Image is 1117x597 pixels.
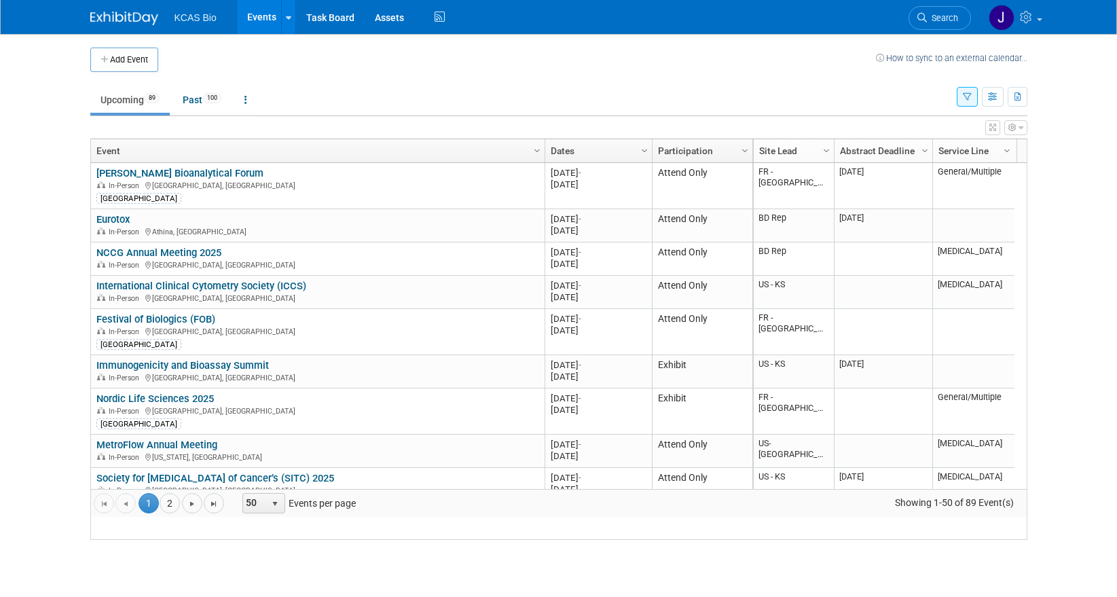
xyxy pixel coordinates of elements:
[917,139,932,160] a: Column Settings
[97,374,105,380] img: In-Person Event
[109,374,143,382] span: In-Person
[90,48,158,72] button: Add Event
[882,493,1026,512] span: Showing 1-50 of 89 Event(s)
[754,276,834,309] td: US - KS
[96,339,181,350] div: [GEOGRAPHIC_DATA]
[96,292,538,304] div: [GEOGRAPHIC_DATA], [GEOGRAPHIC_DATA]
[579,314,581,324] span: -
[821,145,832,156] span: Column Settings
[109,453,143,462] span: In-Person
[532,145,543,156] span: Column Settings
[172,87,232,113] a: Past100
[109,486,143,495] span: In-Person
[551,280,646,291] div: [DATE]
[759,139,825,162] a: Site Lead
[97,294,105,301] img: In-Person Event
[96,472,334,484] a: Society for [MEDICAL_DATA] of Cancer’s (SITC) 2025
[96,372,538,383] div: [GEOGRAPHIC_DATA], [GEOGRAPHIC_DATA]
[754,209,834,242] td: BD Rep
[579,439,581,450] span: -
[909,6,971,30] a: Search
[97,261,105,268] img: In-Person Event
[551,371,646,382] div: [DATE]
[551,404,646,416] div: [DATE]
[96,313,215,325] a: Festival of Biologics (FOB)
[96,418,181,429] div: [GEOGRAPHIC_DATA]
[97,453,105,460] img: In-Person Event
[754,388,834,435] td: FR - [GEOGRAPHIC_DATA]
[109,294,143,303] span: In-Person
[96,247,221,259] a: NCCG Annual Meeting 2025
[145,93,160,103] span: 89
[115,493,136,513] a: Go to the previous page
[96,359,269,372] a: Immunogenicity and Bioassay Summit
[97,228,105,234] img: In-Person Event
[182,493,202,513] a: Go to the next page
[932,163,1014,209] td: General/Multiple
[652,309,752,355] td: Attend Only
[989,5,1014,31] img: Jason Hannah
[834,355,932,388] td: [DATE]
[639,145,650,156] span: Column Settings
[551,225,646,236] div: [DATE]
[579,168,581,178] span: -
[551,359,646,371] div: [DATE]
[175,12,217,23] span: KCAS Bio
[579,247,581,257] span: -
[834,209,932,242] td: [DATE]
[652,355,752,388] td: Exhibit
[1000,139,1014,160] a: Column Settings
[98,499,109,509] span: Go to the first page
[754,435,834,468] td: US- [GEOGRAPHIC_DATA]
[551,291,646,303] div: [DATE]
[551,258,646,270] div: [DATE]
[551,484,646,495] div: [DATE]
[97,486,105,493] img: In-Person Event
[96,179,538,191] div: [GEOGRAPHIC_DATA], [GEOGRAPHIC_DATA]
[96,225,538,237] div: Athina, [GEOGRAPHIC_DATA]
[551,139,643,162] a: Dates
[109,407,143,416] span: In-Person
[187,499,198,509] span: Go to the next page
[932,388,1014,435] td: General/Multiple
[551,325,646,336] div: [DATE]
[530,139,545,160] a: Column Settings
[109,327,143,336] span: In-Person
[551,472,646,484] div: [DATE]
[96,139,536,162] a: Event
[96,325,538,337] div: [GEOGRAPHIC_DATA], [GEOGRAPHIC_DATA]
[109,181,143,190] span: In-Person
[96,280,306,292] a: International Clinical Cytometry Society (ICCS)
[652,435,752,468] td: Attend Only
[96,259,538,270] div: [GEOGRAPHIC_DATA], [GEOGRAPHIC_DATA]
[932,276,1014,309] td: [MEDICAL_DATA]
[551,439,646,450] div: [DATE]
[834,163,932,209] td: [DATE]
[754,242,834,276] td: BD Rep
[579,214,581,224] span: -
[754,309,834,355] td: FR - [GEOGRAPHIC_DATA]
[270,499,280,509] span: select
[737,139,752,160] a: Column Settings
[208,499,219,509] span: Go to the last page
[819,139,834,160] a: Column Settings
[96,167,263,179] a: [PERSON_NAME] Bioanalytical Forum
[932,468,1014,501] td: [MEDICAL_DATA]
[551,450,646,462] div: [DATE]
[932,435,1014,468] td: [MEDICAL_DATA]
[94,493,114,513] a: Go to the first page
[579,393,581,403] span: -
[658,139,744,162] a: Participation
[840,139,923,162] a: Abstract Deadline
[652,388,752,435] td: Exhibit
[652,242,752,276] td: Attend Only
[203,93,221,103] span: 100
[96,439,217,451] a: MetroFlow Annual Meeting
[96,484,538,496] div: [GEOGRAPHIC_DATA], [GEOGRAPHIC_DATA]
[204,493,224,513] a: Go to the last page
[120,499,131,509] span: Go to the previous page
[96,405,538,416] div: [GEOGRAPHIC_DATA], [GEOGRAPHIC_DATA]
[1002,145,1012,156] span: Column Settings
[97,327,105,334] img: In-Person Event
[139,493,159,513] span: 1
